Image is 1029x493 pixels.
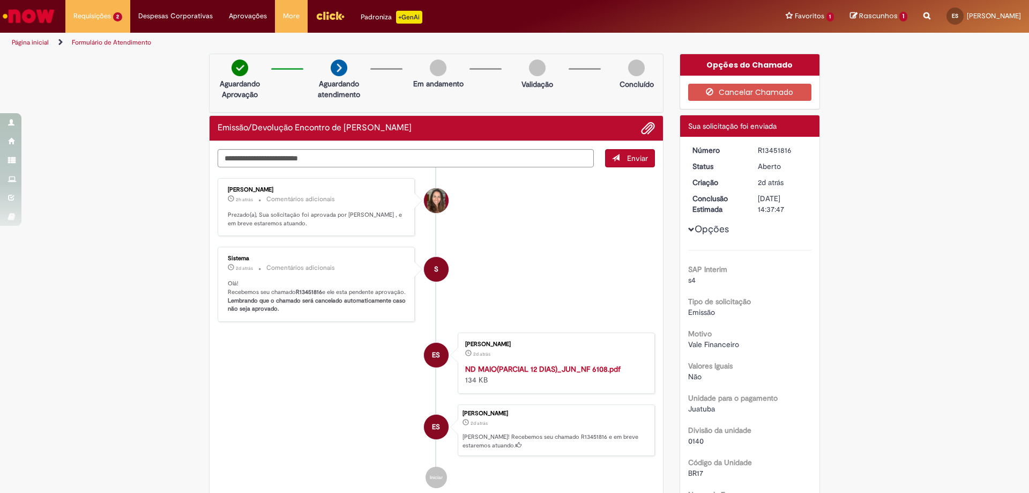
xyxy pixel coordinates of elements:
b: Unidade para o pagamento [688,393,778,403]
span: ES [432,414,440,440]
span: 1 [826,12,834,21]
div: Sistema [228,255,406,262]
time: 27/08/2025 11:17:21 [473,351,490,357]
span: 2d atrás [758,178,784,187]
div: Eliton Carlos De Sousa [424,343,449,367]
b: Valores Iguais [688,361,733,371]
a: Formulário de Atendimento [72,38,151,47]
dt: Conclusão Estimada [684,193,750,215]
p: Validação [521,79,553,90]
b: R13451816 [296,288,322,296]
span: Vale Financeiro [688,340,739,349]
p: +GenAi [396,11,422,24]
button: Enviar [605,149,655,167]
span: 2d atrás [473,351,490,357]
div: [PERSON_NAME] [463,410,649,417]
div: 27/08/2025 11:17:26 [758,177,808,188]
span: Não [688,372,702,381]
div: [PERSON_NAME] [228,187,406,193]
p: Concluído [620,79,654,90]
img: click_logo_yellow_360x200.png [316,8,345,24]
img: check-circle-green.png [232,60,248,76]
img: ServiceNow [1,5,56,27]
button: Cancelar Chamado [688,84,812,101]
p: Aguardando atendimento [313,78,365,100]
b: SAP Interim [688,264,727,274]
img: img-circle-grey.png [628,60,645,76]
span: ES [952,12,958,19]
b: Motivo [688,329,712,339]
img: img-circle-grey.png [430,60,446,76]
div: R13451816 [758,145,808,156]
b: Divisão da unidade [688,425,751,435]
span: Requisições [73,11,111,21]
span: 2d atrás [471,420,488,426]
a: ND MAIO(PARCIAL 12 DIAS)_JUN_NF 6108.pdf [465,364,621,374]
b: Tipo de solicitação [688,297,751,306]
dt: Número [684,145,750,156]
div: [PERSON_NAME] [465,341,644,348]
textarea: Digite sua mensagem aqui... [218,149,594,167]
time: 27/08/2025 11:17:26 [471,420,488,426]
span: BR17 [688,468,703,478]
span: ES [432,342,440,368]
span: Emissão [688,307,715,317]
ul: Trilhas de página [8,33,678,53]
span: 2h atrás [236,196,253,203]
img: img-circle-grey.png [529,60,546,76]
dt: Criação [684,177,750,188]
li: Eliton Carlos De Sousa [218,404,655,456]
small: Comentários adicionais [266,195,335,204]
span: Juatuba [688,404,715,414]
div: Lauana Carvalho Brandao [424,188,449,213]
span: 0140 [688,436,704,446]
dt: Status [684,161,750,172]
b: Lembrando que o chamado será cancelado automaticamente caso não seja aprovado. [228,297,407,313]
h2: Emissão/Devolução Encontro de Contas Fornecedor Histórico de tíquete [218,123,412,133]
small: Comentários adicionais [266,263,335,273]
button: Adicionar anexos [641,121,655,135]
p: Em andamento [413,78,464,89]
span: 1 [899,12,907,21]
div: [DATE] 14:37:47 [758,193,808,215]
span: Aprovações [229,11,267,21]
span: S [434,256,438,282]
span: Enviar [627,153,648,163]
p: Olá! Recebemos seu chamado e ele esta pendente aprovação. [228,279,406,313]
a: Página inicial [12,38,49,47]
span: Rascunhos [859,11,898,21]
a: Rascunhos [850,11,907,21]
span: s4 [688,275,696,285]
img: arrow-next.png [331,60,347,76]
span: More [283,11,300,21]
div: Opções do Chamado [680,54,820,76]
div: Aberto [758,161,808,172]
p: Prezado(a), Sua solicitação foi aprovada por [PERSON_NAME] , e em breve estaremos atuando. [228,211,406,227]
time: 27/08/2025 11:17:26 [758,178,784,187]
span: 2 [113,12,122,21]
span: Sua solicitação foi enviada [688,121,777,131]
span: Despesas Corporativas [138,11,213,21]
p: [PERSON_NAME]! Recebemos seu chamado R13451816 e em breve estaremos atuando. [463,433,649,450]
span: 2d atrás [236,265,253,271]
b: Código da Unidade [688,458,752,467]
p: Aguardando Aprovação [214,78,266,100]
div: Padroniza [361,11,422,24]
div: System [424,257,449,282]
div: 134 KB [465,364,644,385]
time: 27/08/2025 15:57:07 [236,265,253,271]
div: Eliton Carlos De Sousa [424,415,449,439]
span: Favoritos [795,11,824,21]
span: [PERSON_NAME] [967,11,1021,20]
